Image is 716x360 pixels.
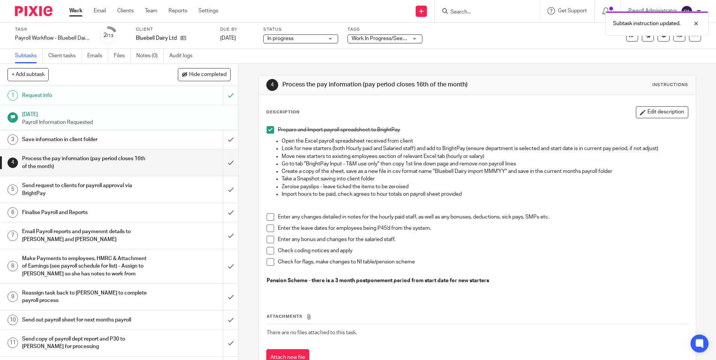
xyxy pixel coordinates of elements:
[7,90,18,101] div: 1
[22,109,231,118] h1: [DATE]
[267,330,357,335] span: There are no files attached to this task.
[267,36,294,41] span: In progress
[22,333,151,353] h1: Send copy of payroll dept report and P30 to [PERSON_NAME] for processing
[22,134,151,145] h1: Save information in client folder
[7,184,18,195] div: 5
[652,82,688,88] div: Instructions
[282,153,688,160] p: Move new starters to existing employees section of relevant Excel tab (hourly or salary)
[282,183,688,190] p: Zeroise payslips - leave ticked the items to be zeroised
[15,6,52,16] img: Pixie
[7,338,18,348] div: 11
[267,314,303,318] span: Attachments
[22,153,151,172] h1: Process the pay information (pay period closes 16th of the month)
[22,253,151,280] h1: Make Payments to employees, HMRC & Attachment of Earnings (see payroll schedule for list) - Assig...
[169,49,198,63] a: Audit logs
[352,36,435,41] span: Work In Progress/See notes on task
[107,34,113,38] small: /13
[22,207,151,218] h1: Finalise Payroll and Reports
[282,168,688,175] p: Create a copy of the sheet, save as a new file in csv format name "Bluebell Dairy import MMM'YY" ...
[282,145,688,152] p: Look for new starters (both Hourly paid and Salaried staff) and add to BrightPay (ensure departme...
[22,287,151,306] h1: Reassign task back to [PERSON_NAME] to complete payroll process
[189,72,227,78] span: Hide completed
[117,7,134,15] a: Clients
[348,27,422,33] label: Tags
[15,34,90,42] div: Payroll Workflow - Bluebell Dairy Ltd
[7,292,18,302] div: 9
[220,36,236,41] span: [DATE]
[282,160,688,168] p: Go to tab "BrightPay Input - T&M use only" then copy 1st line down page and remove non payroll lines
[136,49,164,63] a: Notes (0)
[278,213,688,221] p: Enter any changes detailed in notes for the hourly paid staff, as well as any bonuses, deductions...
[7,158,18,168] div: 4
[282,175,688,183] p: Take a Snapshot saving into client folder
[136,34,177,42] p: Bluebell Dairy Ltd
[7,207,18,218] div: 6
[282,81,493,89] h1: Process the pay information (pay period closes 16th of the month)
[87,49,108,63] a: Emails
[681,5,693,17] img: svg%3E
[266,109,300,115] p: Description
[278,236,688,243] p: Enter any bonus and changes for the salaried staff.
[48,49,82,63] a: Client tasks
[7,134,18,145] div: 3
[267,278,489,283] strong: Pension Scheme - there is a 3 month postponement period from start date for new starters
[198,7,218,15] a: Settings
[145,7,157,15] a: Team
[94,7,106,15] a: Email
[7,315,18,325] div: 10
[278,225,688,232] p: Enter the leave dates for employees being P45'd from the system.
[7,231,18,241] div: 7
[7,261,18,271] div: 8
[22,119,231,126] p: Payroll Information Requested
[136,27,211,33] label: Client
[220,27,254,33] label: Due by
[263,27,338,33] label: Status
[22,180,151,199] h1: Send request to clients for payroll approval via BrightPay
[114,49,131,63] a: Files
[636,106,688,118] button: Edit description
[169,7,187,15] a: Reports
[22,90,151,101] h1: Request info
[7,68,49,81] button: + Add subtask
[278,247,688,254] p: Check coding notices and apply
[278,126,688,134] p: Prepare and Import payroll spreadsheet to BrightPay
[69,7,82,15] a: Work
[282,190,688,198] p: Import hours to be paid, check agrees to hour totals on payroll sheet provided
[22,226,151,245] h1: Email Payroll reports and paymenmt details to [PERSON_NAME] and [PERSON_NAME]
[278,258,688,266] p: Check for flags, make changes to NI table/pension scheme
[22,314,151,326] h1: Send out payroll sheet for next months payroll
[613,20,680,27] p: Subtask instruction updated.
[266,79,278,91] div: 4
[15,49,43,63] a: Subtasks
[103,31,113,40] div: 2
[15,27,90,33] label: Task
[282,137,688,145] p: Open the Excel payroll spreadsheet received from client
[178,68,231,81] button: Hide completed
